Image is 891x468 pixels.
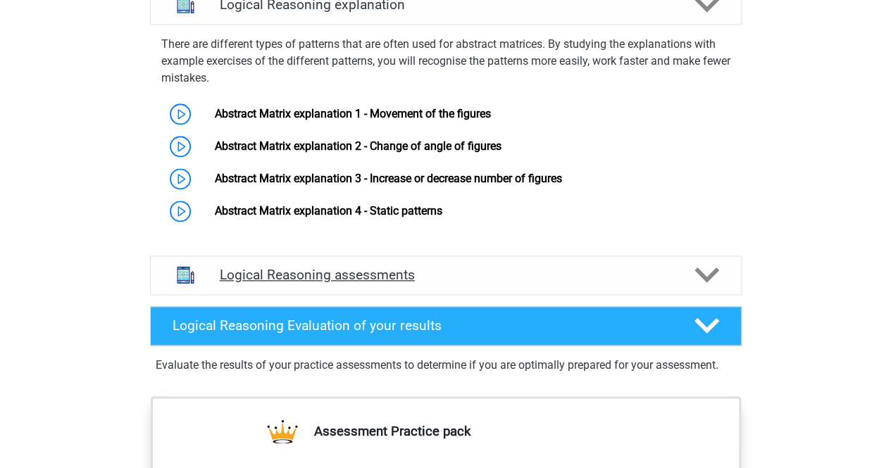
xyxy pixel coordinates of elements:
[215,172,562,185] a: Abstract Matrix explanation 3 - Increase or decrease number of figures
[215,139,501,153] a: Abstract Matrix explanation 2 - Change of angle of figures
[144,255,747,295] a: assessments Logical Reasoning assessments
[168,257,204,293] img: logical reasoning assessments
[144,306,747,346] a: Logical Reasoning Evaluation of your results
[173,317,672,334] h4: Logical Reasoning Evaluation of your results
[156,357,736,374] p: Evaluate the results of your practice assessments to determine if you are optimally prepared for ...
[220,267,672,283] h4: Logical Reasoning assessments
[161,36,730,87] p: There are different types of patterns that are often used for abstract matrices. By studying the ...
[215,107,491,120] a: Abstract Matrix explanation 1 - Movement of the figures
[215,204,442,217] a: Abstract Matrix explanation 4 - Static patterns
